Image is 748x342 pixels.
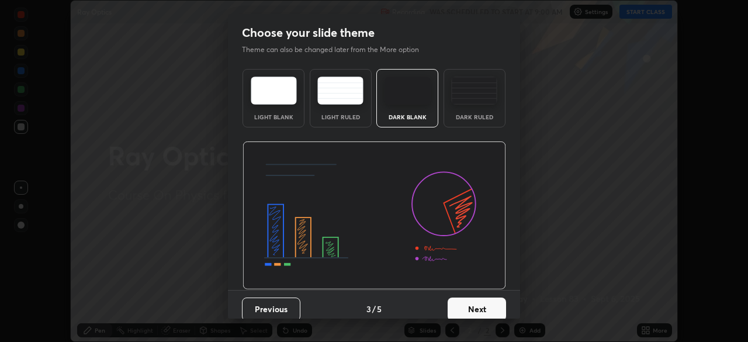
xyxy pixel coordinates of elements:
img: darkTheme.f0cc69e5.svg [385,77,431,105]
h4: 5 [377,303,382,315]
img: darkRuledTheme.de295e13.svg [451,77,497,105]
h4: / [372,303,376,315]
div: Light Blank [250,114,297,120]
img: lightRuledTheme.5fabf969.svg [317,77,363,105]
div: Dark Ruled [451,114,498,120]
div: Light Ruled [317,114,364,120]
div: Dark Blank [384,114,431,120]
h2: Choose your slide theme [242,25,375,40]
img: darkThemeBanner.d06ce4a2.svg [243,141,506,290]
h4: 3 [366,303,371,315]
button: Previous [242,298,300,321]
p: Theme can also be changed later from the More option [242,44,431,55]
button: Next [448,298,506,321]
img: lightTheme.e5ed3b09.svg [251,77,297,105]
